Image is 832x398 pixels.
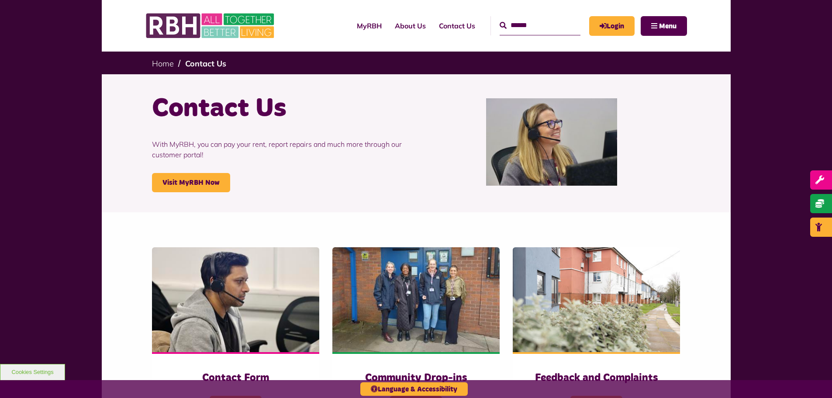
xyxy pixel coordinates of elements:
a: Contact Us [432,14,482,38]
h3: Community Drop-ins [350,371,482,385]
img: Contact Centre February 2024 (4) [152,247,319,352]
h3: Contact Form [169,371,302,385]
img: SAZMEDIA RBH 22FEB24 97 [513,247,680,352]
a: MyRBH [350,14,388,38]
button: Language & Accessibility [360,382,468,396]
a: Visit MyRBH Now [152,173,230,192]
img: Contact Centre February 2024 (1) [486,98,617,186]
p: With MyRBH, you can pay your rent, report repairs and much more through our customer portal! [152,126,410,173]
a: MyRBH [589,16,635,36]
a: Home [152,59,174,69]
img: Heywood Drop In 2024 [332,247,500,352]
a: About Us [388,14,432,38]
h1: Contact Us [152,92,410,126]
h3: Feedback and Complaints [530,371,663,385]
a: Contact Us [185,59,226,69]
button: Navigation [641,16,687,36]
iframe: Netcall Web Assistant for live chat [793,359,832,398]
span: Menu [659,23,677,30]
img: RBH [145,9,276,43]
